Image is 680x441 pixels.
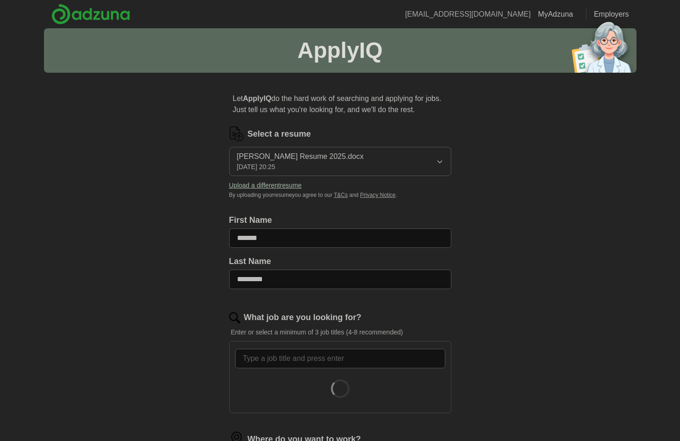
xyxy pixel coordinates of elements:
a: Employers [594,9,629,20]
button: [PERSON_NAME] Resume 2025.docx[DATE] 20:25 [229,147,451,176]
p: Enter or select a minimum of 3 job titles (4-8 recommended) [229,328,451,337]
label: What job are you looking for? [244,311,362,324]
input: Type a job title and press enter [235,349,445,368]
img: CV Icon [229,126,244,141]
strong: ApplyIQ [243,94,271,102]
div: By uploading your resume you agree to our and . [229,191,451,199]
img: search.png [229,312,240,323]
label: Select a resume [248,128,311,140]
a: MyAdzuna [538,9,580,20]
button: Upload a differentresume [229,181,302,190]
span: [PERSON_NAME] Resume 2025.docx [237,151,364,162]
a: T&Cs [334,192,348,198]
a: Privacy Notice [360,192,396,198]
p: Let do the hard work of searching and applying for jobs. Just tell us what you're looking for, an... [229,89,451,119]
img: Adzuna logo [51,4,130,25]
li: [EMAIL_ADDRESS][DOMAIN_NAME] [405,9,530,20]
label: Last Name [229,255,451,268]
span: [DATE] 20:25 [237,162,275,172]
label: First Name [229,214,451,227]
h1: ApplyIQ [297,34,382,67]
